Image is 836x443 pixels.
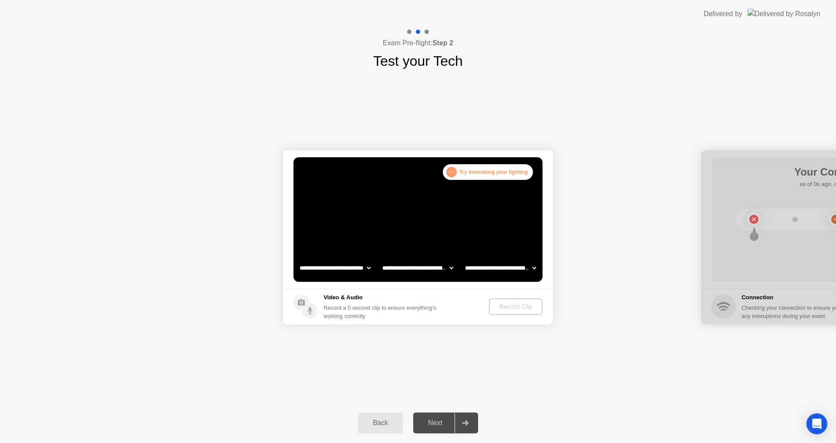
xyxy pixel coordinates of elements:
div: Record a 5 second clip to ensure everything’s working correctly [324,304,440,320]
select: Available microphones [463,259,538,277]
div: Delivered by [704,9,742,19]
div: Back [361,419,400,427]
div: Open Intercom Messenger [806,413,827,434]
div: . . . [446,167,457,177]
div: Record Clip [492,303,539,310]
h4: Exam Pre-flight: [383,38,453,48]
img: Delivered by Rosalyn [748,9,820,19]
button: Next [413,413,478,433]
h1: Test your Tech [373,51,463,71]
select: Available speakers [381,259,455,277]
h5: Video & Audio [324,293,440,302]
div: Try increasing your lighting [443,164,533,180]
button: Record Clip [489,298,543,315]
b: Step 2 [432,39,453,47]
button: Back [358,413,403,433]
div: Next [416,419,455,427]
select: Available cameras [298,259,372,277]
